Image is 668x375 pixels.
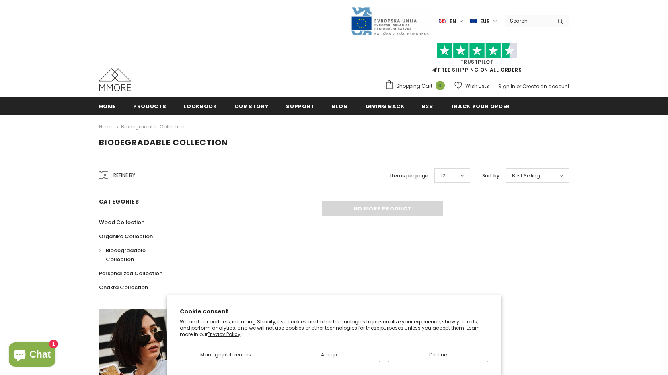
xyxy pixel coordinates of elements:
[99,122,113,132] a: Home
[390,172,428,180] label: Items per page
[99,243,175,266] a: Biodegradable Collection
[99,103,116,110] span: Home
[99,68,131,91] img: MMORE Cases
[99,97,116,115] a: Home
[133,103,166,110] span: Products
[99,218,144,226] span: Wood Collection
[441,172,445,180] span: 12
[436,81,445,90] span: 0
[422,103,433,110] span: B2B
[482,172,499,180] label: Sort by
[450,103,510,110] span: Track your order
[99,280,148,295] a: Chakra Collection
[200,351,251,358] span: Manage preferences
[99,198,139,206] span: Categories
[439,18,446,25] img: i-lang-1.png
[183,103,217,110] span: Lookbook
[6,342,58,369] inbox-online-store-chat: Shopify online store chat
[183,97,217,115] a: Lookbook
[286,97,314,115] a: support
[396,82,432,90] span: Shopping Cart
[99,137,228,148] span: Biodegradable Collection
[99,233,153,240] span: Organika Collection
[351,17,431,24] a: Javni Razpis
[99,284,148,291] span: Chakra Collection
[234,97,269,115] a: Our Story
[99,266,162,280] a: Personalized Collection
[113,171,135,180] span: Refine by
[454,79,489,93] a: Wish Lists
[516,83,521,90] span: or
[180,307,488,316] h2: Cookie consent
[385,46,569,73] span: FREE SHIPPING ON ALL ORDERS
[498,83,515,90] a: Sign In
[480,17,490,25] span: EUR
[99,270,162,277] span: Personalized Collection
[99,229,153,243] a: Organika Collection
[121,123,185,130] a: Biodegradable Collection
[385,80,449,92] a: Shopping Cart 0
[422,97,433,115] a: B2B
[234,103,269,110] span: Our Story
[512,172,540,180] span: Best Selling
[450,17,456,25] span: en
[460,58,494,65] a: Trustpilot
[99,215,144,229] a: Wood Collection
[366,103,405,110] span: Giving back
[332,97,348,115] a: Blog
[133,97,166,115] a: Products
[450,97,510,115] a: Track your order
[465,82,489,90] span: Wish Lists
[180,348,271,362] button: Manage preferences
[286,103,314,110] span: support
[505,15,551,27] input: Search Site
[388,348,488,362] button: Decline
[366,97,405,115] a: Giving back
[208,331,240,338] a: Privacy Policy
[280,348,380,362] button: Accept
[332,103,348,110] span: Blog
[522,83,569,90] a: Create an account
[106,247,146,263] span: Biodegradable Collection
[437,43,517,58] img: Trust Pilot Stars
[351,6,431,36] img: Javni Razpis
[180,319,488,338] p: We and our partners, including Shopify, use cookies and other technologies to personalize your ex...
